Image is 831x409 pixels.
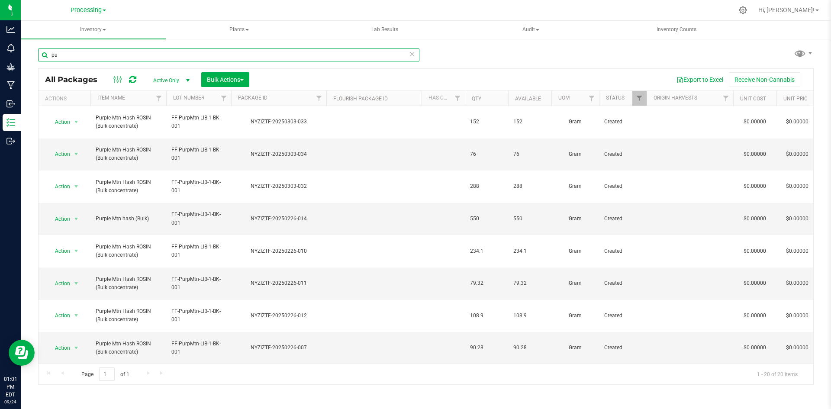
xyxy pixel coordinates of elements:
inline-svg: Inbound [6,100,15,108]
span: select [71,277,82,290]
a: Origin Harvests [654,95,697,101]
span: FF-PurpMtn-LIB-1-BK-001 [171,146,226,162]
td: $0.00000 [733,332,776,364]
span: Purple Mtn hash (Bulk) [96,215,161,223]
span: Created [604,344,641,352]
a: Item Name [97,95,125,101]
inline-svg: Inventory [6,118,15,127]
span: 152 [513,118,546,126]
span: Gram [557,279,594,287]
inline-svg: Monitoring [6,44,15,52]
div: NYZIZTF-20250226-011 [230,279,328,287]
a: Lot Number [173,95,204,101]
span: 1 - 20 of 20 items [750,367,805,380]
a: UOM [558,95,570,101]
a: Lab Results [312,21,457,39]
span: Created [604,182,641,190]
span: $0.00000 [782,180,813,193]
span: 90.28 [470,344,503,352]
span: 152 [470,118,503,126]
td: $0.00000 [733,106,776,138]
input: Search Package ID, Item Name, SKU, Lot or Part Number... [38,48,419,61]
a: Plants [167,21,312,39]
span: Created [604,279,641,287]
a: Filter [312,91,326,106]
span: 76 [470,150,503,158]
span: $0.00000 [782,341,813,354]
p: 09/24 [4,399,17,405]
span: Gram [557,312,594,320]
span: Processing [71,6,102,14]
a: Filter [719,91,733,106]
span: Gram [557,215,594,223]
div: Actions [45,96,87,102]
span: $0.00000 [782,116,813,128]
a: Unit Price [783,96,811,102]
td: $0.00000 [733,203,776,235]
span: 288 [470,182,503,190]
span: Hi, [PERSON_NAME]! [758,6,815,13]
a: Filter [632,91,647,106]
th: Has COA [422,91,465,106]
span: 79.32 [470,279,503,287]
button: Bulk Actions [201,72,249,87]
a: Unit Cost [740,96,766,102]
span: select [71,116,82,128]
inline-svg: Outbound [6,137,15,145]
span: Action [47,180,71,193]
span: select [71,148,82,160]
a: Available [515,96,541,102]
span: Gram [557,118,594,126]
span: select [71,309,82,322]
span: Created [604,150,641,158]
inline-svg: Analytics [6,25,15,34]
span: Gram [557,150,594,158]
span: Page of 1 [74,367,136,381]
div: NYZIZTF-20250226-012 [230,312,328,320]
div: NYZIZTF-20250303-033 [230,118,328,126]
td: $0.00000 [733,138,776,171]
span: Created [604,247,641,255]
a: Qty [472,96,481,102]
span: 108.9 [513,312,546,320]
span: Lab Results [360,26,410,33]
span: Created [604,312,641,320]
span: Gram [557,344,594,352]
span: 108.9 [470,312,503,320]
span: Bulk Actions [207,76,244,83]
span: $0.00000 [782,213,813,225]
span: FF-PurpMtn-LIB-1-BK-001 [171,210,226,227]
span: FF-PurpMtn-LIB-1-BK-001 [171,114,226,130]
span: 90.28 [513,344,546,352]
inline-svg: Manufacturing [6,81,15,90]
span: Purple Mtn Hash ROSIN (Bulk concentrate) [96,307,161,324]
div: NYZIZTF-20250226-010 [230,247,328,255]
span: $0.00000 [782,245,813,258]
span: 234.1 [470,247,503,255]
span: 234.1 [513,247,546,255]
span: Gram [557,182,594,190]
a: Filter [217,91,231,106]
a: Filter [152,91,166,106]
td: $0.00000 [733,171,776,203]
span: 288 [513,182,546,190]
span: 76 [513,150,546,158]
span: Action [47,309,71,322]
span: Gram [557,247,594,255]
span: Purple Mtn Hash ROSIN (Bulk concentrate) [96,178,161,195]
a: Flourish Package ID [333,96,388,102]
span: FF-PurpMtn-LIB-1-BK-001 [171,243,226,259]
div: NYZIZTF-20250303-034 [230,150,328,158]
td: $0.00000 [733,267,776,300]
td: $0.00000 [733,300,776,332]
a: Filter [585,91,599,106]
span: FF-PurpMtn-LIB-1-BK-001 [171,178,226,195]
span: 550 [470,215,503,223]
span: All Packages [45,75,106,84]
span: Created [604,215,641,223]
span: 550 [513,215,546,223]
span: Purple Mtn Hash ROSIN (Bulk concentrate) [96,275,161,292]
span: FF-PurpMtn-LIB-1-BK-001 [171,307,226,324]
inline-svg: Grow [6,62,15,71]
div: NYZIZTF-20250303-032 [230,182,328,190]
